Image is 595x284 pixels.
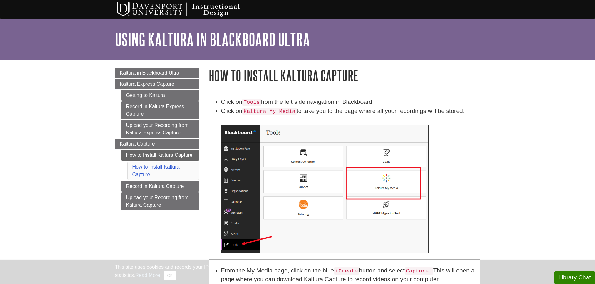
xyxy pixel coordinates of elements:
a: Record in Kaltura Capture [121,181,199,192]
code: Kaltura My Media [242,108,297,115]
button: Library Chat [554,271,595,284]
div: This site uses cookies and records your IP address for usage statistics. Additionally, we use Goo... [115,263,480,280]
li: Click on from the left side navigation in Blackboard [221,98,480,107]
button: Close [164,271,176,280]
span: Kaltura Express Capture [120,81,174,87]
a: Upload your Recording from Kaltura Express Capture [121,120,199,138]
code: +Create [334,267,359,275]
a: Kaltura Express Capture [115,79,199,89]
div: Guide Page Menu [115,68,199,210]
img: blackboard tools [221,125,429,253]
a: Kaltura Capture [115,139,199,149]
span: Kaltura Capture [120,141,155,147]
a: How to Install Kaltura Capture [121,150,199,161]
span: Kaltura in Blackboard Ultra [120,70,179,75]
a: How to Install Kaltura Capture [132,164,180,177]
a: Record in Kaltura Express Capture [121,101,199,119]
a: Getting to Kaltura [121,90,199,101]
a: Using Kaltura in Blackboard Ultra [115,30,310,49]
h1: How to Install Kaltura Capture [209,68,480,84]
a: Read More [135,272,160,278]
img: Davenport University Instructional Design [112,2,262,17]
a: Kaltura in Blackboard Ultra [115,68,199,78]
a: Upload your Recording from Kaltura Capture [121,192,199,210]
code: Capture. [405,267,433,275]
code: Tools [242,99,261,106]
li: Click on to take you to the page where all your recordings will be stored. [221,107,480,253]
